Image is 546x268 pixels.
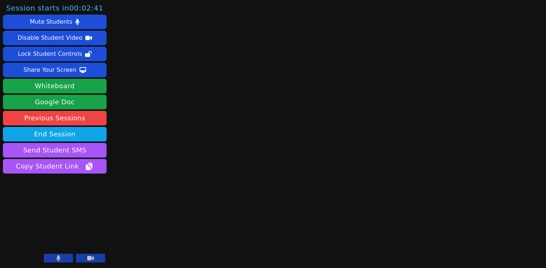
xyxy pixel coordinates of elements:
button: Whiteboard [3,79,107,93]
time: 00:02:41 [69,4,103,12]
button: Copy Student Link [3,159,107,174]
button: End Session [3,127,107,141]
div: Share Your Screen [23,64,77,76]
button: Send Student SMS [3,143,107,158]
a: Previous Sessions [3,111,107,125]
div: Disable Student Video [18,32,82,44]
div: Mute Students [30,16,72,28]
div: Lock Student Controls [18,48,82,60]
button: Share Your Screen [3,63,107,77]
button: Mute Students [3,15,107,29]
button: Lock Student Controls [3,47,107,61]
span: Session starts in [6,3,104,13]
span: Copy Student Link [16,161,93,171]
button: Disable Student Video [3,31,107,45]
a: Google Doc [3,95,107,109]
